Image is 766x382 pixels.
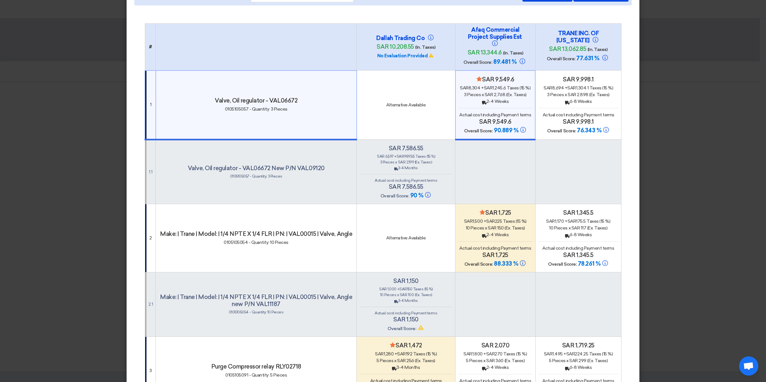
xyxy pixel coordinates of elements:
h4: sar 9,998.1 [538,76,619,83]
span: sar [544,85,552,91]
span: sar 150 [488,225,504,231]
span: sar [397,351,406,357]
div: 6-8 Weeks [538,231,619,238]
div: 3-4 Months [359,364,453,371]
span: (In. Taxes) [587,47,608,52]
span: sar 360 [486,358,504,363]
h4: sar 9,549.6 [458,118,533,125]
span: sar [544,351,553,357]
td: 2.1 [145,272,156,336]
th: # [145,23,156,71]
div: Alternative Available [359,235,453,241]
h4: sar 9,998.1 [538,118,619,125]
h4: Dallah Trading Co [374,35,438,42]
span: 0105105057 - Quantity: 3 Pieces [225,106,287,112]
span: sar [399,287,407,291]
span: 5 [549,358,552,363]
span: Pieces x [383,160,397,164]
span: sar [379,287,387,291]
span: Actual cost including Payment terms [542,245,614,251]
span: sar [377,154,385,159]
span: (Ex. Taxes) [504,225,525,231]
span: Overall Score: [547,56,575,62]
h4: sar 1,719.25 [538,342,619,349]
span: 10 [380,293,384,297]
div: 1,500 + 225 Taxes (15 %) [458,218,533,225]
h4: Afaq Commercial Project Supplies Est [463,26,527,47]
span: 77.631 % [576,55,599,62]
div: No Evaluation Provided [374,53,438,59]
span: 88.333 % [494,260,518,267]
div: 3-4 Months [359,298,453,303]
h4: sar 1,150 [359,316,453,323]
span: Overall Score: [463,60,492,65]
h4: sar 1,150 [359,278,453,285]
div: 3-4 Months [359,165,453,171]
div: 1,000 + 150 Taxes (15 %) [359,286,453,292]
span: Pieces x [467,92,484,97]
div: 8,694 + 1,304.1 Taxes (15 %) [538,85,619,91]
h4: TRANE INC. OF [US_STATE] [546,30,610,44]
span: sar 117 [571,225,587,231]
span: (In. Taxes) [415,45,435,50]
span: Overall Score: [387,326,416,331]
h4: Make: | Trane | Model: | 1/4 NPTE X 1/4 FLR | PN: | VAL00015 | Valve, Angle [158,230,354,237]
span: (Ex. Taxes) [415,293,432,297]
h4: sar 2,070 [458,342,533,349]
span: sar 13,062.85 [549,46,586,53]
td: 2 [145,204,156,272]
span: sar [567,85,576,91]
span: sar [375,351,384,357]
span: sar 299 [569,358,587,363]
span: (Ex. Taxes) [506,92,527,97]
div: 6-8 Weeks [538,364,619,371]
span: Pieces x [552,358,569,363]
span: sar [568,219,576,224]
span: 89.481 % [493,58,516,65]
span: 0105105057 - Quantity: 3 Pieces [230,174,282,179]
h4: Make: | Trane | Model: | 1/4 NPTE X 1/4 FLR | PN: | VAL00015 | Valve, Angle new P/N VAL11187 [158,294,354,308]
span: 3 [547,92,550,97]
span: 3 [380,160,382,164]
span: (Ex. Taxes) [415,358,435,363]
span: 0105105054 - Quantity: 10 Pieces [224,240,288,245]
h4: sar 7,586.55 [359,183,453,190]
span: Overall Score: [464,262,493,267]
h4: Purge Compressor relay RLY02718 [158,363,354,370]
span: 78.261 % [578,260,600,267]
span: Pieces x [384,293,399,297]
div: 1,495 + 224.25 Taxes (15 %) [538,351,619,357]
span: Pieces x [469,358,486,363]
span: Actual cost including Payment terms [543,112,614,118]
span: sar [463,351,472,357]
div: 8,304 + 1,245.6 Taxes (15 %) [458,85,533,91]
div: 2-4 Weeks [458,231,533,238]
span: 0105105054 - Quantity: 10 Pieces [229,310,284,314]
span: sar [464,219,473,224]
td: 1.1 [145,139,156,204]
span: Actual cost including Payment terms [459,245,531,251]
span: 5 [466,358,469,363]
h4: sar 9,549.6 [458,76,533,83]
span: sar [484,85,493,91]
h4: Valve, Oil regulator - VAL06672 [159,97,354,104]
span: 5 [377,358,379,363]
div: 1,170 + 175.5 Taxes (15 %) [538,218,619,225]
span: sar [546,219,555,224]
h4: sar 1,345.5 [538,252,619,259]
h4: Valve, Oil regulator - VAL06672 New P/N VAL09120 [158,165,354,172]
span: (In. Taxes) [503,50,523,56]
span: (Ex. Taxes) [589,92,610,97]
span: sar [486,219,495,224]
span: Pieces x [554,225,570,231]
span: 10 [549,225,553,231]
span: Actual cost including Payment terms [375,178,437,183]
span: (Ex. Taxes) [587,225,608,231]
span: 0105105091 - Quantity: 5 Pieces [225,372,287,378]
td: 1 [145,71,156,140]
span: sar [396,154,404,159]
h4: sar 1,345.5 [538,209,619,216]
span: sar 2,898 [568,92,588,97]
span: 3 [464,92,467,97]
h4: sar 1,725 [458,209,533,216]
